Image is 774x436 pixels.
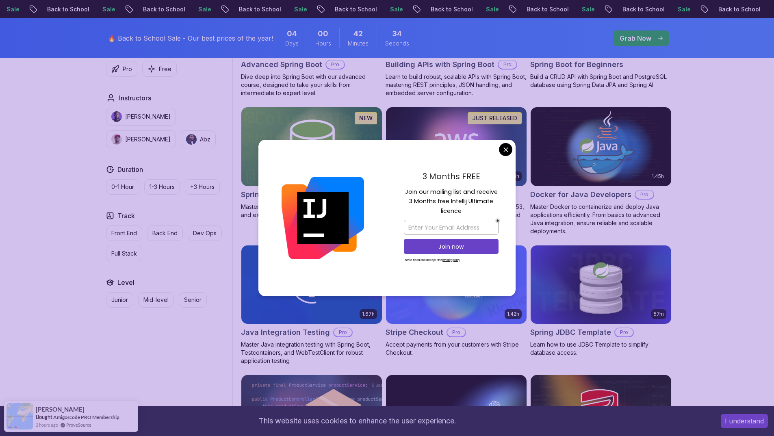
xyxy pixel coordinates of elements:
p: Master Java integration testing with Spring Boot, Testcontainers, and WebTestClient for robust ap... [241,341,382,365]
p: Pro [635,191,653,199]
span: Bought [36,414,52,420]
button: Accept cookies [721,414,768,428]
button: Full Stack [106,246,142,261]
img: Docker for Java Developers card [531,107,671,186]
p: Grab Now [620,33,651,43]
p: Pro [615,328,633,336]
p: Sale [367,5,393,13]
p: Master database management, advanced querying, and expert data handling with ease [241,203,382,219]
button: instructor imgAbz [181,130,216,148]
p: Junior [111,296,128,304]
p: Dev Ops [193,229,217,237]
p: Learn how to use JDBC Template to simplify database access. [530,341,672,357]
p: Learn to build robust, scalable APIs with Spring Boot, mastering REST principles, JSON handling, ... [386,73,527,97]
p: Mid-level [143,296,169,304]
a: Stripe Checkout card1.42hStripe CheckoutProAccept payments from your customers with Stripe Checkout. [386,245,527,357]
p: Sale [463,5,489,13]
p: Back to School [599,5,655,13]
p: Front End [111,229,137,237]
p: Sale [655,5,681,13]
h2: Docker for Java Developers [530,189,631,200]
p: 1.45h [652,173,664,180]
img: instructor img [186,134,197,145]
span: [PERSON_NAME] [36,406,85,413]
div: This website uses cookies to enhance the user experience. [6,412,709,430]
span: Minutes [348,39,369,48]
p: Pro [334,328,352,336]
h2: Duration [117,165,143,174]
img: AWS for Developers card [386,107,527,186]
a: Amigoscode PRO Membership [53,414,119,420]
button: Pro [106,61,137,77]
img: instructor img [111,134,122,145]
p: Pro [326,61,344,69]
p: Pro [447,328,465,336]
span: Seconds [385,39,409,48]
p: Build a CRUD API with Spring Boot and PostgreSQL database using Spring Data JPA and Spring AI [530,73,672,89]
p: 1.42h [507,311,519,317]
button: +3 Hours [185,179,220,195]
img: Spring JDBC Template card [531,245,671,324]
p: Back to School [120,5,175,13]
a: Spring Data JPA card6.65hNEWSpring Data JPAProMaster database management, advanced querying, and ... [241,107,382,219]
p: 0-1 Hour [111,183,134,191]
p: 🔥 Back to School Sale - Our best prices of the year! [108,33,273,43]
p: Back End [152,229,178,237]
button: Mid-level [138,292,174,308]
a: Docker for Java Developers card1.45hDocker for Java DevelopersProMaster Docker to containerize an... [530,107,672,235]
span: 34 Seconds [392,28,402,39]
p: [PERSON_NAME] [125,135,171,143]
p: Back to School [408,5,463,13]
p: Senior [184,296,202,304]
button: instructor img[PERSON_NAME] [106,108,176,126]
h2: Building APIs with Spring Boot [386,59,494,70]
p: Full Stack [111,249,137,258]
p: Free [159,65,171,73]
p: Master Docker to containerize and deploy Java applications efficiently. From basics to advanced J... [530,203,672,235]
span: 0 Hours [318,28,328,39]
h2: Stripe Checkout [386,327,443,338]
p: Back to School [503,5,559,13]
p: 1.67h [362,311,375,317]
p: Pro [123,65,132,73]
p: Back to School [24,5,79,13]
h2: Spring Data JPA [241,189,299,200]
button: Free [142,61,177,77]
p: 1-3 Hours [150,183,175,191]
button: instructor img[PERSON_NAME] [106,130,176,148]
p: Back to School [216,5,271,13]
span: 2 hours ago [36,421,58,428]
p: Sale [175,5,201,13]
a: Java Integration Testing card1.67hNEWJava Integration TestingProMaster Java integration testing w... [241,245,382,365]
button: Dev Ops [188,226,222,241]
h2: Spring JDBC Template [530,327,611,338]
p: JUST RELEASED [472,114,517,122]
button: Back End [147,226,183,241]
span: 42 Minutes [353,28,363,39]
button: Senior [179,292,207,308]
img: provesource social proof notification image [7,403,33,429]
p: [PERSON_NAME] [125,113,171,121]
p: Sale [79,5,105,13]
p: +3 Hours [190,183,215,191]
p: Back to School [312,5,367,13]
button: 1-3 Hours [144,179,180,195]
h2: Instructors [119,93,151,103]
h2: Track [117,211,135,221]
p: Abz [200,135,210,143]
p: Pro [499,61,516,69]
a: Spring JDBC Template card57mSpring JDBC TemplateProLearn how to use JDBC Template to simplify dat... [530,245,672,357]
p: Sale [271,5,297,13]
p: Dive deep into Spring Boot with our advanced course, designed to take your skills from intermedia... [241,73,382,97]
button: Junior [106,292,133,308]
a: ProveSource [66,421,91,428]
h2: Spring Boot for Beginners [530,59,623,70]
span: 4 Days [287,28,297,39]
span: Hours [315,39,331,48]
button: 0-1 Hour [106,179,139,195]
p: Sale [559,5,585,13]
img: instructor img [111,111,122,122]
p: Accept payments from your customers with Stripe Checkout. [386,341,527,357]
img: Java Integration Testing card [241,245,382,324]
h2: Java Integration Testing [241,327,330,338]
